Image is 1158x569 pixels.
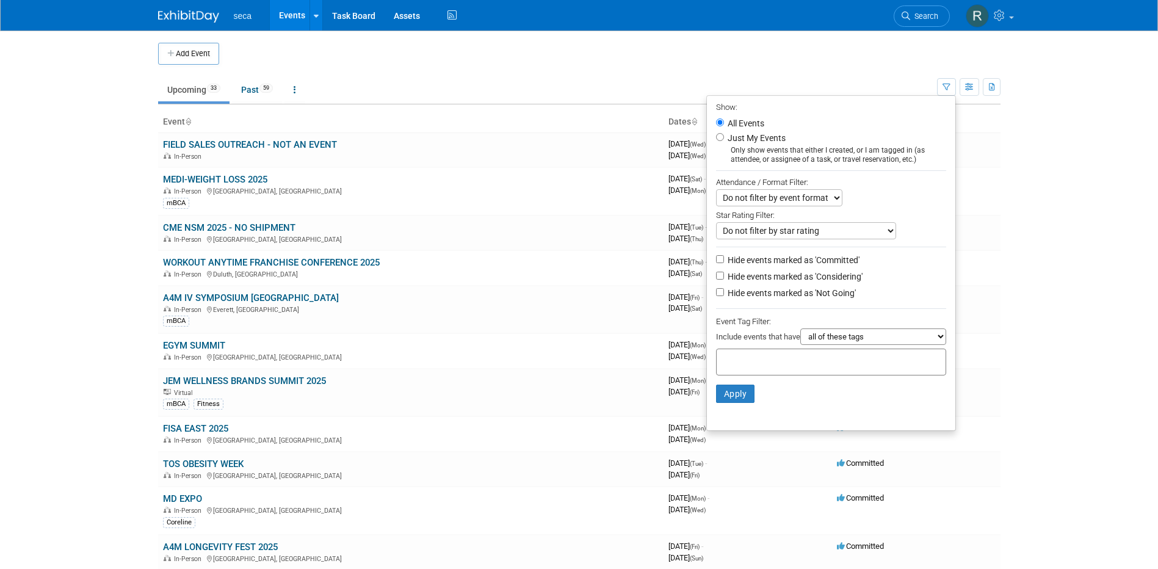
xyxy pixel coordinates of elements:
[716,314,946,328] div: Event Tag Filter:
[668,493,709,502] span: [DATE]
[164,153,171,159] img: In-Person Event
[174,270,205,278] span: In-Person
[163,399,189,410] div: mBCA
[174,437,205,444] span: In-Person
[690,425,706,432] span: (Mon)
[690,437,706,443] span: (Wed)
[163,423,228,434] a: FISA EAST 2025
[690,259,703,266] span: (Thu)
[174,153,205,161] span: In-Person
[704,174,706,183] span: -
[668,269,702,278] span: [DATE]
[716,99,946,114] div: Show:
[690,224,703,231] span: (Tue)
[716,385,755,403] button: Apply
[668,387,700,396] span: [DATE]
[174,472,205,480] span: In-Person
[668,505,706,514] span: [DATE]
[163,304,659,314] div: Everett, [GEOGRAPHIC_DATA]
[164,472,171,478] img: In-Person Event
[668,423,709,432] span: [DATE]
[668,139,709,148] span: [DATE]
[690,389,700,396] span: (Fri)
[668,186,706,195] span: [DATE]
[164,236,171,242] img: In-Person Event
[690,342,706,349] span: (Mon)
[668,542,703,551] span: [DATE]
[163,517,195,528] div: Coreline
[690,187,706,194] span: (Mon)
[234,11,252,21] span: seca
[716,206,946,222] div: Star Rating Filter:
[716,146,946,164] div: Only show events that either I created, or I am tagged in (as attendee, or assignee of a task, or...
[691,117,697,126] a: Sort by Start Date
[725,287,856,299] label: Hide events marked as 'Not Going'
[837,542,884,551] span: Committed
[163,505,659,515] div: [GEOGRAPHIC_DATA], [GEOGRAPHIC_DATA]
[668,458,707,468] span: [DATE]
[164,187,171,194] img: In-Person Event
[163,542,278,553] a: A4M LONGEVITY FEST 2025
[668,340,709,349] span: [DATE]
[701,542,703,551] span: -
[668,435,706,444] span: [DATE]
[163,352,659,361] div: [GEOGRAPHIC_DATA], [GEOGRAPHIC_DATA]
[164,437,171,443] img: In-Person Event
[690,507,706,513] span: (Wed)
[163,257,380,268] a: WORKOUT ANYTIME FRANCHISE CONFERENCE 2025
[668,234,703,243] span: [DATE]
[701,292,703,302] span: -
[725,254,859,266] label: Hide events marked as 'Committed'
[707,493,709,502] span: -
[158,112,664,132] th: Event
[163,292,339,303] a: A4M IV SYMPOSIUM [GEOGRAPHIC_DATA]
[690,176,702,183] span: (Sat)
[910,12,938,21] span: Search
[158,10,219,23] img: ExhibitDay
[174,555,205,563] span: In-Person
[207,84,220,93] span: 33
[164,507,171,513] img: In-Person Event
[174,187,205,195] span: In-Person
[668,553,703,562] span: [DATE]
[668,352,706,361] span: [DATE]
[163,316,189,327] div: mBCA
[163,493,202,504] a: MD EXPO
[705,458,707,468] span: -
[690,353,706,360] span: (Wed)
[174,353,205,361] span: In-Person
[164,270,171,277] img: In-Person Event
[716,328,946,349] div: Include events that have
[690,294,700,301] span: (Fri)
[163,198,189,209] div: mBCA
[664,112,832,132] th: Dates
[668,375,709,385] span: [DATE]
[163,222,295,233] a: CME NSM 2025 - NO SHIPMENT
[725,270,863,283] label: Hide events marked as 'Considering'
[837,493,884,502] span: Committed
[668,303,702,313] span: [DATE]
[690,543,700,550] span: (Fri)
[690,153,706,159] span: (Wed)
[668,292,703,302] span: [DATE]
[232,78,282,101] a: Past59
[705,222,707,231] span: -
[163,458,244,469] a: TOS OBESITY WEEK
[668,151,706,160] span: [DATE]
[174,389,196,397] span: Virtual
[163,186,659,195] div: [GEOGRAPHIC_DATA], [GEOGRAPHIC_DATA]
[164,555,171,561] img: In-Person Event
[668,174,706,183] span: [DATE]
[690,236,703,242] span: (Thu)
[163,139,337,150] a: FIELD SALES OUTREACH - NOT AN EVENT
[725,132,786,144] label: Just My Events
[164,389,171,395] img: Virtual Event
[163,553,659,563] div: [GEOGRAPHIC_DATA], [GEOGRAPHIC_DATA]
[163,435,659,444] div: [GEOGRAPHIC_DATA], [GEOGRAPHIC_DATA]
[837,458,884,468] span: Committed
[158,78,230,101] a: Upcoming33
[259,84,273,93] span: 59
[163,340,225,351] a: EGYM SUMMIT
[174,507,205,515] span: In-Person
[894,5,950,27] a: Search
